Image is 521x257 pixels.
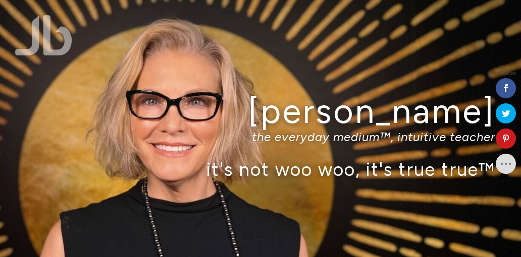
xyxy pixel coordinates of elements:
[500,71,516,76] span: Shares
[15,15,72,55] img: Jamie Butler. The Everyday Medium
[26,92,495,130] h1: [PERSON_NAME]
[26,158,495,180] p: it's not woo woo, it's true true™
[26,130,495,144] p: the everyday medium™, intuitive teacher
